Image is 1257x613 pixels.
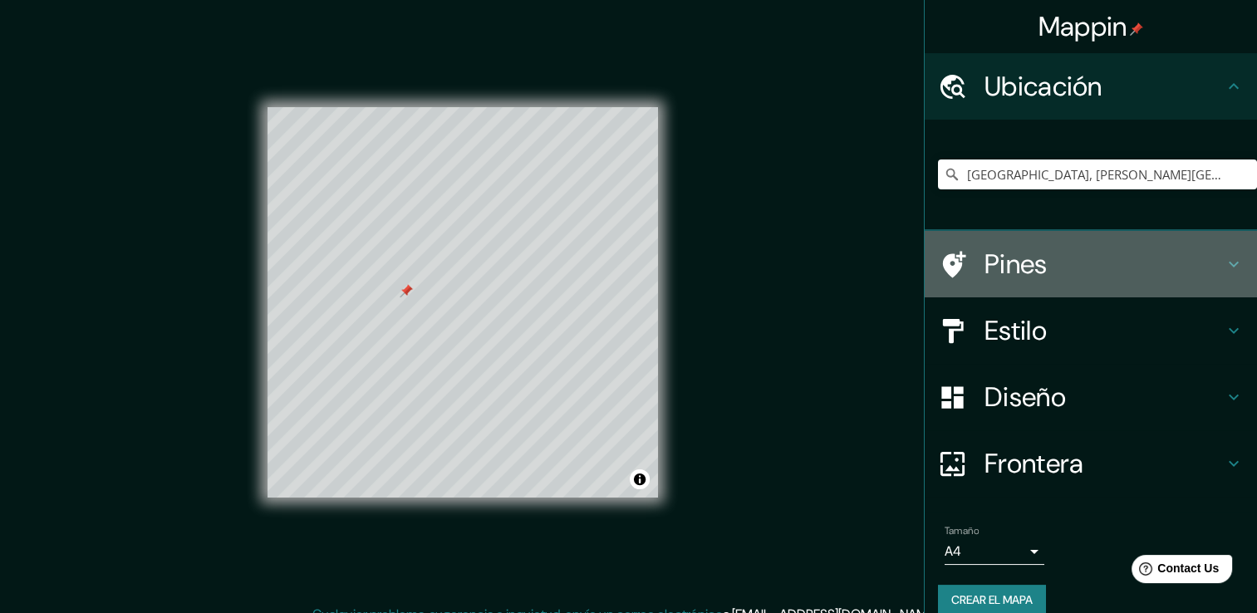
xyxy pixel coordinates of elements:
h4: Diseño [984,380,1224,414]
div: A4 [945,538,1044,565]
div: Ubicación [925,53,1257,120]
img: pin-icon.png [1130,22,1143,36]
div: Pines [925,231,1257,297]
iframe: Help widget launcher [1109,548,1239,595]
h4: Frontera [984,447,1224,480]
button: Alternar atribución [630,469,650,489]
label: Tamaño [945,524,979,538]
font: Mappin [1038,9,1127,44]
font: Crear el mapa [951,590,1033,611]
div: Estilo [925,297,1257,364]
h4: Ubicación [984,70,1224,103]
h4: Estilo [984,314,1224,347]
input: Elige tu ciudad o área [938,159,1257,189]
h4: Pines [984,248,1224,281]
div: Frontera [925,430,1257,497]
div: Diseño [925,364,1257,430]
